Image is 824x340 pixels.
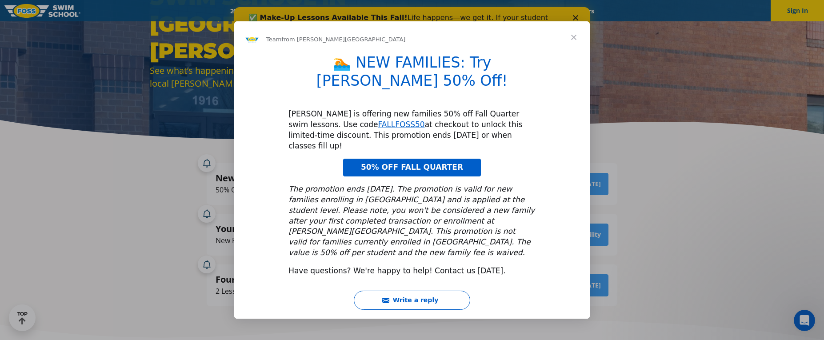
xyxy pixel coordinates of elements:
span: 50% OFF FALL QUARTER [361,163,463,172]
span: from [PERSON_NAME][GEOGRAPHIC_DATA] [281,36,405,43]
i: The promotion ends [DATE]. The promotion is valid for new families enrolling in [GEOGRAPHIC_DATA]... [288,184,535,257]
div: Have questions? We're happy to help! Contact us [DATE]. [288,266,536,276]
span: Close [558,21,590,53]
img: Profile image for Team [245,32,259,46]
button: Write a reply [354,291,470,310]
a: FALLFOSS50 [378,120,425,129]
div: [PERSON_NAME] is offering new families 50% off Fall Quarter swim lessons. Use code at checkout to... [288,109,536,151]
h1: 🏊 NEW FAMILIES: Try [PERSON_NAME] 50% Off! [288,54,536,96]
span: Team [266,36,281,43]
b: ✅ Make-Up Lessons Available This Fall! [14,6,173,15]
div: Close [339,8,348,13]
a: 50% OFF FALL QUARTER [343,159,481,176]
div: Life happens—we get it. If your student has to miss a lesson this Fall Quarter, you can reschedul... [14,6,327,42]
